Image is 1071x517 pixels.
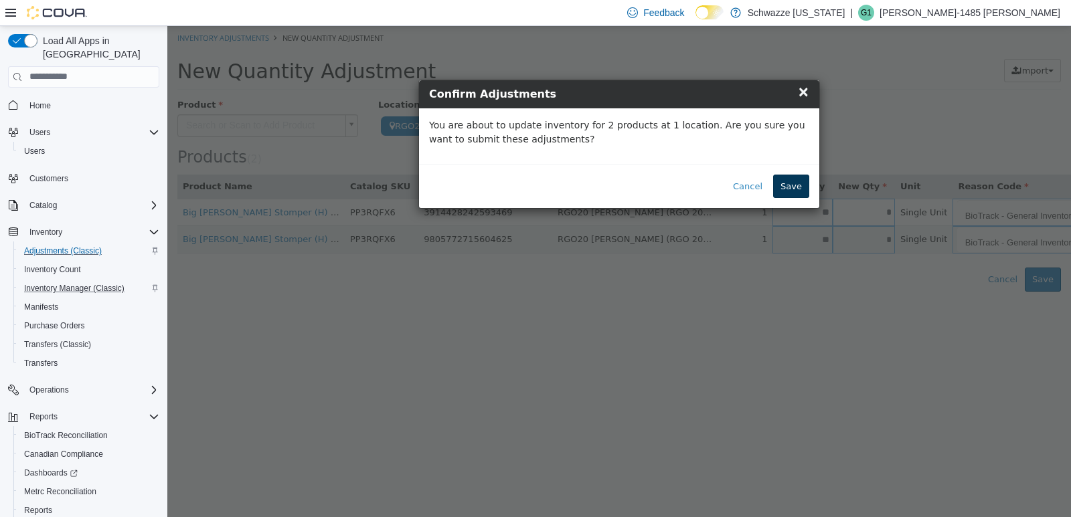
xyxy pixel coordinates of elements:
[13,482,165,501] button: Metrc Reconciliation
[24,124,159,140] span: Users
[19,243,159,259] span: Adjustments (Classic)
[24,339,91,350] span: Transfers (Classic)
[262,60,642,76] h4: Confirm Adjustments
[19,336,96,352] a: Transfers (Classic)
[3,123,165,142] button: Users
[3,196,165,215] button: Catalog
[861,5,872,21] span: G1
[24,264,81,275] span: Inventory Count
[19,355,63,371] a: Transfers
[19,280,130,296] a: Inventory Manager (Classic)
[13,463,165,482] a: Dashboards
[262,92,642,120] p: You are about to update inventory for 2 products at 1 location. Are you sure you want to submit t...
[19,280,159,296] span: Inventory Manager (Classic)
[850,5,853,21] p: |
[3,169,165,188] button: Customers
[606,148,642,173] button: Save
[13,445,165,463] button: Canadian Compliance
[29,173,68,184] span: Customers
[19,299,159,315] span: Manifests
[19,484,102,500] a: Metrc Reconciliation
[24,430,108,441] span: BioTrack Reconciliation
[13,335,165,354] button: Transfers (Classic)
[24,320,85,331] span: Purchase Orders
[24,505,52,516] span: Reports
[24,449,103,459] span: Canadian Compliance
[29,100,51,111] span: Home
[19,143,159,159] span: Users
[24,224,68,240] button: Inventory
[13,298,165,316] button: Manifests
[24,382,74,398] button: Operations
[19,262,159,278] span: Inventory Count
[19,299,64,315] a: Manifests
[24,224,159,240] span: Inventory
[29,227,62,237] span: Inventory
[643,6,684,19] span: Feedback
[19,318,159,334] span: Purchase Orders
[24,98,56,114] a: Home
[695,5,724,19] input: Dark Mode
[24,245,102,256] span: Adjustments (Classic)
[19,465,83,481] a: Dashboards
[24,409,63,425] button: Reports
[24,97,159,114] span: Home
[24,171,74,187] a: Customers
[19,318,90,334] a: Purchase Orders
[19,143,50,159] a: Users
[13,260,165,279] button: Inventory Count
[13,354,165,373] button: Transfers
[13,279,165,298] button: Inventory Manager (Classic)
[13,316,165,335] button: Purchase Orders
[27,6,87,19] img: Cova
[3,96,165,115] button: Home
[24,409,159,425] span: Reports
[19,446,108,462] a: Canadian Compliance
[29,127,50,138] span: Users
[19,484,159,500] span: Metrc Reconciliation
[695,19,696,20] span: Dark Mode
[19,355,159,371] span: Transfers
[24,358,58,369] span: Transfers
[19,336,159,352] span: Transfers (Classic)
[29,200,57,211] span: Catalog
[3,223,165,241] button: Inventory
[858,5,874,21] div: Gabriel-1485 Montoya
[13,142,165,161] button: Users
[558,148,602,173] button: Cancel
[19,446,159,462] span: Canadian Compliance
[24,283,125,294] span: Inventory Manager (Classic)
[29,411,58,422] span: Reports
[29,385,69,395] span: Operations
[19,427,113,443] a: BioTrack Reconciliation
[24,197,159,213] span: Catalog
[19,465,159,481] span: Dashboards
[19,427,159,443] span: BioTrack Reconciliation
[3,381,165,399] button: Operations
[24,382,159,398] span: Operations
[13,426,165,445] button: BioTrack Reconciliation
[880,5,1060,21] p: [PERSON_NAME]-1485 [PERSON_NAME]
[24,302,58,312] span: Manifests
[13,241,165,260] button: Adjustments (Classic)
[19,243,107,259] a: Adjustments (Classic)
[24,197,62,213] button: Catalog
[630,58,642,74] span: ×
[37,34,159,61] span: Load All Apps in [GEOGRAPHIC_DATA]
[19,262,86,278] a: Inventory Count
[24,146,45,157] span: Users
[24,468,78,478] span: Dashboards
[24,486,96,497] span: Metrc Reconciliation
[24,124,56,140] button: Users
[24,170,159,187] span: Customers
[3,407,165,426] button: Reports
[748,5,845,21] p: Schwazze [US_STATE]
